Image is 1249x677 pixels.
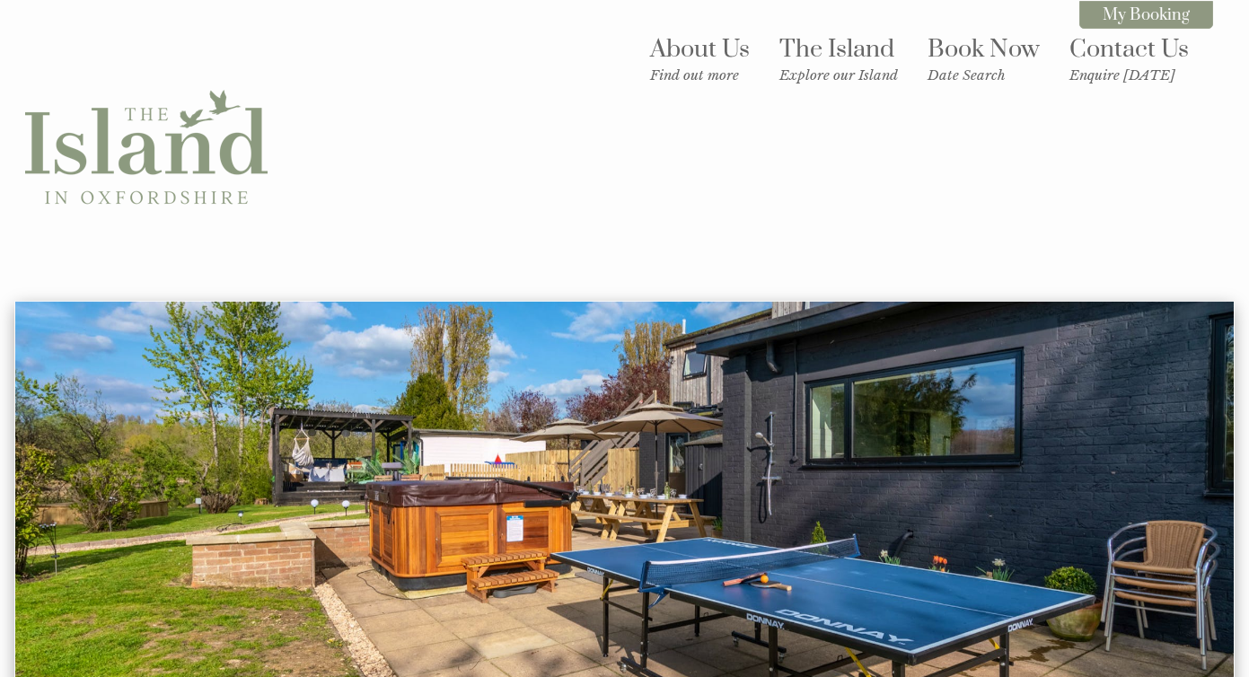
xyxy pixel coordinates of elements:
small: Date Search [928,66,1040,84]
small: Find out more [650,66,750,84]
small: Explore our Island [779,66,898,84]
a: Contact UsEnquire [DATE] [1069,34,1189,84]
a: My Booking [1079,1,1213,29]
small: Enquire [DATE] [1069,66,1189,84]
a: Book NowDate Search [928,34,1040,84]
a: The IslandExplore our Island [779,34,898,84]
a: About UsFind out more [650,34,750,84]
img: The Island in Oxfordshire [25,27,268,269]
